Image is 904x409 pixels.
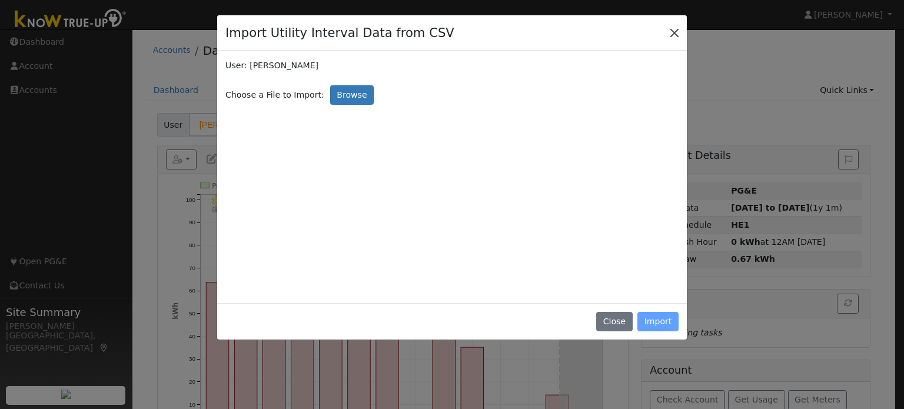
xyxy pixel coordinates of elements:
span: Choose a File to Import: [225,89,324,101]
label: User: [PERSON_NAME] [225,59,318,72]
button: Close [666,24,683,41]
button: Close [596,312,632,332]
h4: Import Utility Interval Data from CSV [225,24,454,42]
label: Browse [330,85,374,105]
